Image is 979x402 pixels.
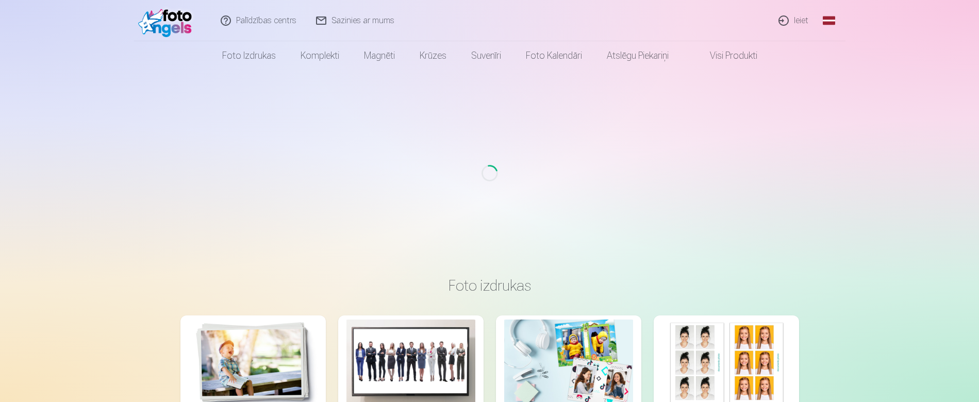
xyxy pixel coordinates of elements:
[210,41,288,70] a: Foto izdrukas
[459,41,513,70] a: Suvenīri
[594,41,681,70] a: Atslēgu piekariņi
[681,41,770,70] a: Visi produkti
[407,41,459,70] a: Krūzes
[189,276,791,295] h3: Foto izdrukas
[513,41,594,70] a: Foto kalendāri
[138,4,197,37] img: /fa1
[288,41,352,70] a: Komplekti
[352,41,407,70] a: Magnēti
